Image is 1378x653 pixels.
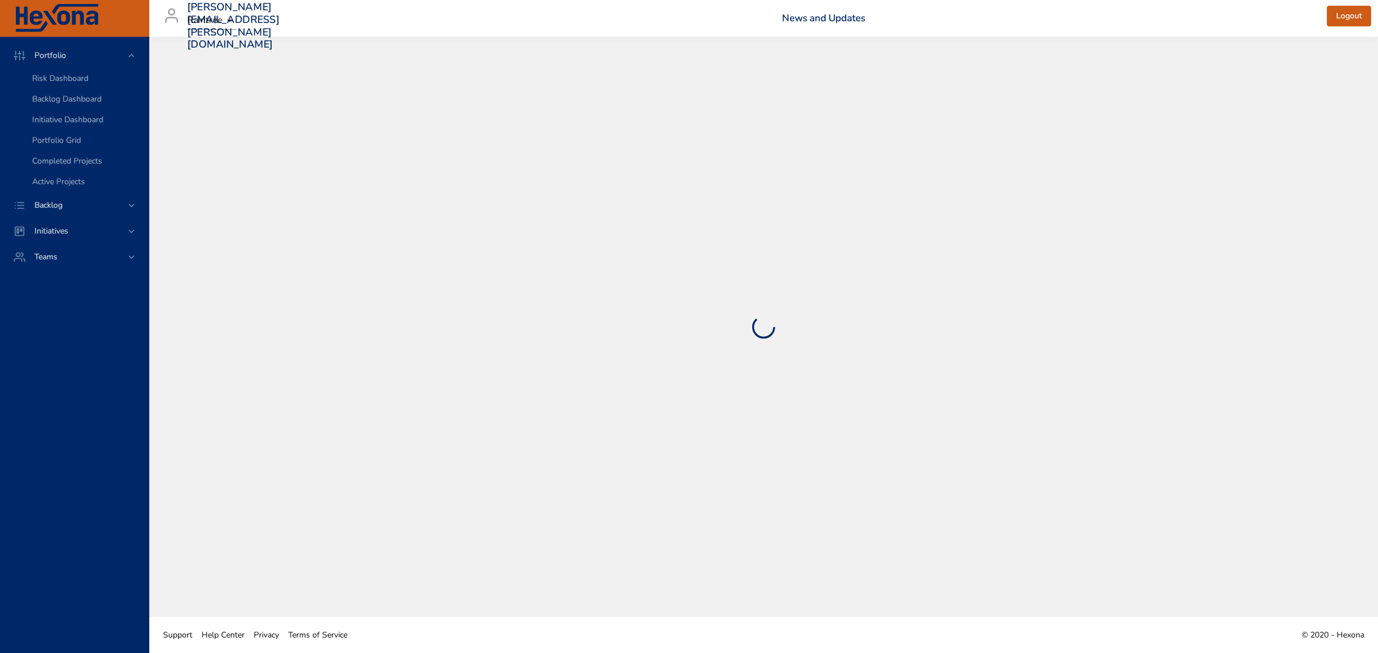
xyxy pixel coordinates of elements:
span: Initiative Dashboard [32,114,103,125]
span: Initiatives [25,226,78,236]
span: Backlog Dashboard [32,94,102,104]
a: Help Center [197,622,249,648]
h3: [PERSON_NAME][EMAIL_ADDRESS][PERSON_NAME][DOMAIN_NAME] [187,1,280,50]
span: Portfolio [25,50,75,61]
span: Help Center [202,629,245,640]
span: Support [163,629,192,640]
div: Raintree [187,11,237,30]
span: Active Projects [32,176,85,187]
span: Privacy [254,629,279,640]
a: Support [158,622,197,648]
img: Hexona [14,4,100,33]
span: Risk Dashboard [32,73,88,84]
span: Portfolio Grid [32,135,81,146]
span: Terms of Service [288,629,347,640]
a: Terms of Service [284,622,352,648]
a: Privacy [249,622,284,648]
span: Logout [1336,9,1362,24]
span: Teams [25,251,67,262]
span: Completed Projects [32,156,102,166]
span: © 2020 - Hexona [1302,629,1364,640]
span: Backlog [25,200,72,211]
a: News and Updates [782,11,865,25]
button: Logout [1327,6,1371,27]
